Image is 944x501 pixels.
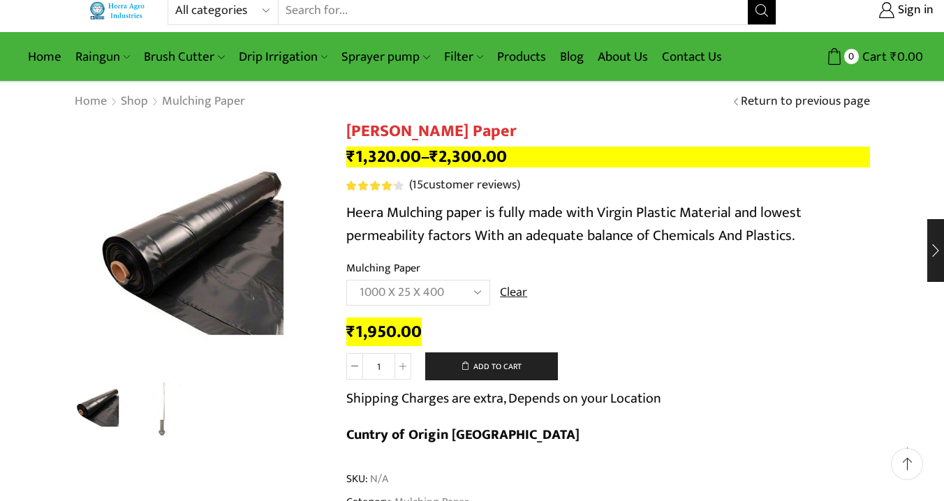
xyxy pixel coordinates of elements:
[368,471,388,487] span: N/A
[346,423,580,447] b: Cuntry of Origin [GEOGRAPHIC_DATA]
[346,181,394,190] span: Rated out of 5 based on customer ratings
[346,181,403,190] div: Rated 4.27 out of 5
[135,380,193,438] img: Mulching Paper Hole Long
[553,40,591,73] a: Blog
[135,380,193,438] a: Mulching-Hole
[71,377,128,435] img: Heera Mulching Paper
[490,40,553,73] a: Products
[363,353,394,380] input: Product quantity
[890,46,923,68] bdi: 0.00
[859,47,887,66] span: Cart
[655,40,729,73] a: Contact Us
[21,40,68,73] a: Home
[346,121,870,142] h1: [PERSON_NAME] Paper
[161,93,246,111] a: Mulching Paper
[334,40,436,73] a: Sprayer pump
[844,49,859,63] span: 0
[429,142,507,171] bdi: 2,300.00
[346,471,870,487] span: SKU:
[425,352,558,380] button: Add to cart
[500,284,527,302] a: Clear options
[346,260,420,276] label: Mulching Paper
[346,147,870,167] p: –
[68,40,137,73] a: Raingun
[346,142,421,171] bdi: 1,320.00
[74,93,246,111] nav: Breadcrumb
[437,40,490,73] a: Filter
[412,174,423,195] span: 15
[346,317,422,346] bdi: 1,950.00
[741,93,870,111] a: Return to previous page
[346,181,406,190] span: 15
[409,177,520,195] a: (15customer reviews)
[429,142,438,171] span: ₹
[591,40,655,73] a: About Us
[120,93,149,111] a: Shop
[71,380,128,435] li: 1 / 2
[135,380,193,435] li: 2 / 2
[894,1,934,20] span: Sign in
[74,121,325,373] div: 1 / 2
[346,387,661,410] p: Shipping Charges are extra, Depends on your Location
[346,200,802,248] span: Heera Mulching paper is fully made with Virgin Plastic Material and lowest permeability factors W...
[790,44,923,70] a: 0 Cart ₹0.00
[137,40,231,73] a: Brush Cutter
[890,46,897,68] span: ₹
[74,93,108,111] a: Home
[346,317,355,346] span: ₹
[232,40,334,73] a: Drip Irrigation
[346,142,355,171] span: ₹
